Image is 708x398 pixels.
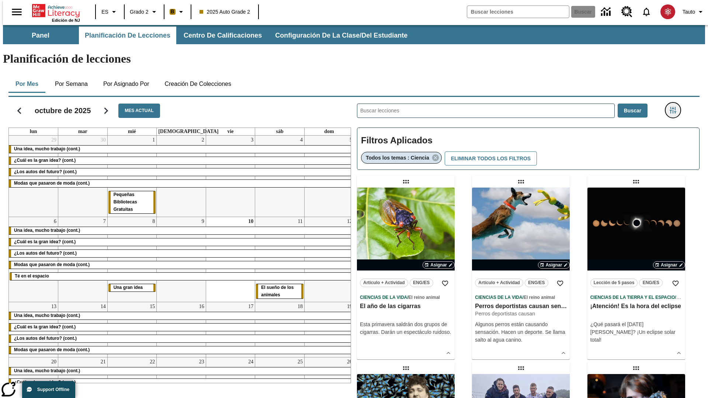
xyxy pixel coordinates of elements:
div: Subbarra de navegación [3,25,705,44]
div: ¿Los autos del futuro? (cont.) [9,335,354,342]
h3: ¡Atención! Es la hora del eclipse [590,303,682,310]
a: 30 de septiembre de 2025 [99,136,107,144]
h3: El año de las cigarras [360,303,452,310]
span: ENG/ES [643,279,659,287]
button: Regresar [10,101,29,120]
span: Una idea, mucho trabajo (cont.) [14,368,80,373]
div: Una gran idea [108,284,156,291]
span: Tauto [683,8,695,16]
span: Pequeñas Bibliotecas Gratuitas [114,192,137,212]
div: ¿Los autos del futuro? (cont.) [9,250,354,257]
div: Una idea, mucho trabajo (cont.) [9,227,354,234]
td: 16 de octubre de 2025 [157,302,206,357]
span: Panel [32,31,49,40]
a: 24 de octubre de 2025 [247,357,255,366]
td: 6 de octubre de 2025 [9,217,58,302]
button: Centro de calificaciones [178,27,268,44]
span: Asignar [430,262,447,268]
span: El reino animal [524,295,555,300]
span: Centro de calificaciones [184,31,262,40]
span: 2025 Auto Grade 2 [199,8,250,16]
button: Artículo + Actividad [360,279,408,287]
span: ¿Cuál es la gran idea? (cont.) [14,324,76,329]
a: 11 de octubre de 2025 [296,217,304,226]
a: 26 de octubre de 2025 [346,357,354,366]
td: 13 de octubre de 2025 [9,302,58,357]
span: ¿Cuál es la gran idea? (cont.) [14,380,76,385]
div: El sueño de los animales [256,284,303,299]
button: Asignar Elegir fechas [423,261,455,269]
div: ¿Cuál es la gran idea? (cont.) [9,379,354,386]
button: Eliminar todos los filtros [445,151,537,166]
a: 23 de octubre de 2025 [198,357,206,366]
td: 10 de octubre de 2025 [206,217,255,302]
span: Ciencias de la Tierra y el Espacio [590,295,675,300]
button: Seguir [97,101,115,120]
a: 18 de octubre de 2025 [296,302,304,311]
div: lesson details [357,188,455,359]
a: jueves [157,128,220,135]
a: 13 de octubre de 2025 [50,302,58,311]
span: Ciencias de la Vida [475,295,522,300]
a: 15 de octubre de 2025 [148,302,156,311]
td: 2 de octubre de 2025 [157,136,206,217]
div: Una idea, mucho trabajo (cont.) [9,312,354,320]
button: Configuración de la clase/del estudiante [269,27,413,44]
button: Boost El color de la clase es anaranjado claro. Cambiar el color de la clase. [167,5,188,18]
span: Artículo + Actividad [478,279,520,287]
span: ¿Los autos del futuro? (cont.) [14,336,77,341]
button: Grado: Grado 2, Elige un grado [127,5,162,18]
span: Tema: Ciencias de la Vida/El reino animal [360,293,452,301]
div: Una idea, mucho trabajo (cont.) [9,367,354,375]
span: ¿Los autos del futuro? (cont.) [14,169,77,174]
span: Modas que pasaron de moda (cont.) [14,262,90,267]
button: Artículo + Actividad [475,279,523,287]
div: ¿Cuál es la gran idea? (cont.) [9,324,354,331]
div: Lección arrastrable: Las células HeLa cambiaron la ciencia [400,362,412,374]
button: Mes actual [118,104,160,118]
td: 12 de octubre de 2025 [304,217,354,302]
span: Planificación de lecciones [85,31,170,40]
div: Modas que pasaron de moda (cont.) [9,261,354,269]
button: Lenguaje: ES, Selecciona un idioma [98,5,122,18]
div: ¿Cuál es la gran idea? (cont.) [9,238,354,246]
a: Portada [32,3,80,18]
a: 3 de octubre de 2025 [249,136,255,144]
h2: Filtros Aplicados [361,132,695,150]
div: Lección arrastrable: Cómo cazar meteoritos [630,362,642,374]
td: 8 de octubre de 2025 [107,217,157,302]
button: Support Offline [22,381,75,398]
button: Añadir a mis Favoritas [669,277,682,290]
input: Buscar lecciones [357,104,614,118]
h2: octubre de 2025 [35,106,91,115]
a: 8 de octubre de 2025 [151,217,156,226]
a: 25 de octubre de 2025 [296,357,304,366]
span: Ciencias de la Vida [360,295,407,300]
span: Una idea, mucho trabajo (cont.) [14,146,80,151]
td: 1 de octubre de 2025 [107,136,157,217]
div: lesson details [472,188,570,359]
span: Asignar [546,262,562,268]
td: 19 de octubre de 2025 [304,302,354,357]
div: Lección arrastrable: ¡Atención! Es la hora del eclipse [630,176,642,188]
span: ENG/ES [528,279,545,287]
div: Subbarra de navegación [3,27,414,44]
div: ¿Los autos del futuro? (cont.) [9,168,354,176]
span: / [523,295,524,300]
td: 18 de octubre de 2025 [255,302,305,357]
span: Modas que pasaron de moda (cont.) [14,181,90,186]
a: 29 de septiembre de 2025 [50,136,58,144]
td: 15 de octubre de 2025 [107,302,157,357]
span: El sueño de los animales [261,285,294,297]
a: 17 de octubre de 2025 [247,302,255,311]
button: Escoja un nuevo avatar [656,2,680,21]
span: Support Offline [37,387,69,392]
button: Añadir a mis Favoritas [438,277,452,290]
div: Pequeñas Bibliotecas Gratuitas [108,191,156,213]
a: 1 de octubre de 2025 [151,136,156,144]
h3: Perros deportistas causan sensación [475,303,567,310]
button: Buscar [618,104,648,118]
a: domingo [323,128,335,135]
div: Portada [32,3,80,22]
button: Lección de 5 pasos [590,279,638,287]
